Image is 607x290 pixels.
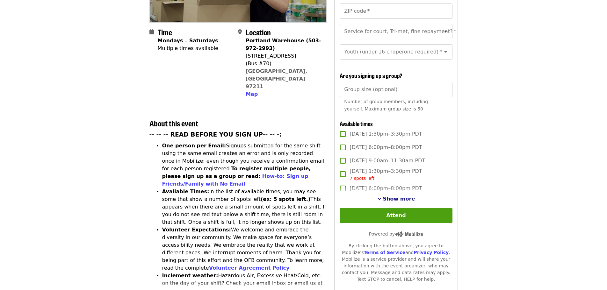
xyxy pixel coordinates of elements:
[162,226,327,272] li: We welcome and embrace the diversity in our community. We make space for everyone’s accessibility...
[246,90,258,98] button: Map
[364,250,405,255] a: Terms of Service
[383,196,415,202] span: Show more
[158,26,172,38] span: Time
[344,99,428,111] span: Number of group members, including yourself. Maximum group size is 50
[158,38,218,44] strong: Mondays – Saturdays
[441,27,450,36] button: Open
[395,231,423,237] img: Powered by Mobilize
[162,188,209,195] strong: Available Times:
[238,29,242,35] i: map-marker-alt icon
[261,196,310,202] strong: (ex: 5 spots left.)
[246,38,321,51] strong: Portland Warehouse (503-972-2993)
[246,52,322,60] div: [STREET_ADDRESS]
[246,91,258,97] span: Map
[340,243,452,283] div: By clicking the button above, you agree to Mobilize's and . Mobilize is a service provider and wi...
[340,71,402,80] span: Are you signing up a group?
[162,272,218,279] strong: Inclement weather:
[414,250,449,255] a: Privacy Policy
[369,231,423,237] span: Powered by
[246,60,322,67] div: (Bus #70)
[162,188,327,226] li: In the list of available times, you may see some that show a number of spots left This appears wh...
[158,45,218,52] div: Multiple times available
[162,166,311,179] strong: To register multiple people, please sign up as a group or read:
[149,131,282,138] strong: -- -- -- READ BEFORE YOU SIGN UP-- -- -:
[162,142,327,188] li: Signups submitted for the same shift using the same email creates an error and is only recorded o...
[162,227,231,233] strong: Volunteer Expectations:
[377,195,415,203] button: See more timeslots
[340,82,452,97] input: [object Object]
[209,265,290,271] a: Volunteer Agreement Policy
[350,144,422,151] span: [DATE] 6:00pm–8:00pm PDT
[246,68,307,89] a: [GEOGRAPHIC_DATA], [GEOGRAPHIC_DATA] 97211
[162,173,308,187] a: How-to: Sign up Friends/Family with No Email
[340,119,373,128] span: Available times
[350,157,425,165] span: [DATE] 9:00am–11:30am PDT
[149,117,198,129] span: About this event
[350,130,422,138] span: [DATE] 1:30pm–3:30pm PDT
[246,26,271,38] span: Location
[340,4,452,19] input: ZIP code
[162,143,226,149] strong: One person per Email:
[340,208,452,223] button: Attend
[350,167,422,182] span: [DATE] 1:30pm–3:30pm PDT
[441,47,450,56] button: Open
[350,176,374,181] span: 7 spots left
[350,185,422,192] span: [DATE] 6:00pm–8:00pm PDT
[149,29,154,35] i: calendar icon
